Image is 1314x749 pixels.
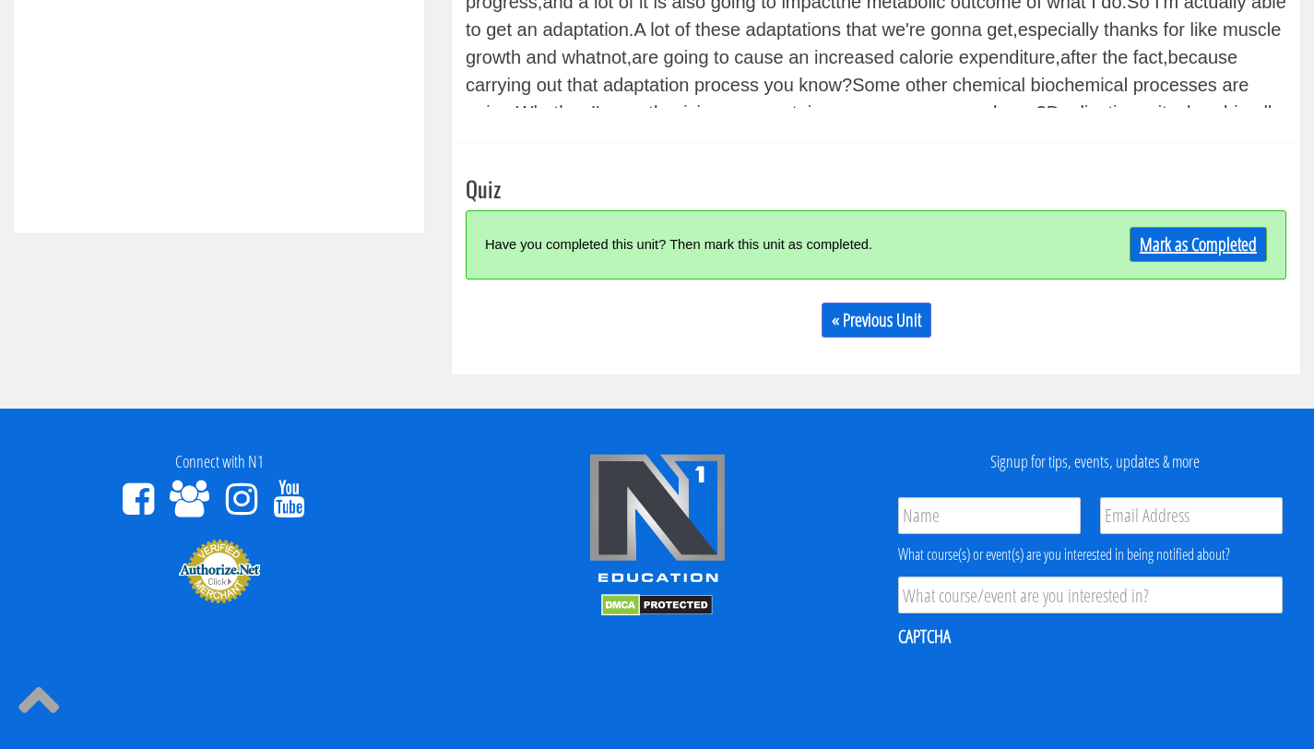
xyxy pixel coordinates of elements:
img: Authorize.Net Merchant - Click to Verify [178,538,261,604]
img: n1-edu-logo [588,453,727,589]
input: Name [898,497,1081,534]
h4: Connect with N1 [14,453,424,471]
h4: Signup for tips, events, updates & more [890,453,1300,471]
h3: Quiz [466,176,1286,200]
div: What course(s) or event(s) are you interested in being notified about? [898,543,1283,565]
iframe: reCAPTCHA [898,660,1178,732]
a: Mark as Completed [1130,227,1267,262]
input: What course/event are you interested in? [898,577,1283,613]
label: CAPTCHA [898,624,951,648]
div: Have you completed this unit? Then mark this unit as completed. [485,225,1062,265]
img: DMCA.com Protection Status [601,594,713,616]
input: Email Address [1100,497,1283,534]
a: « Previous Unit [822,303,931,338]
